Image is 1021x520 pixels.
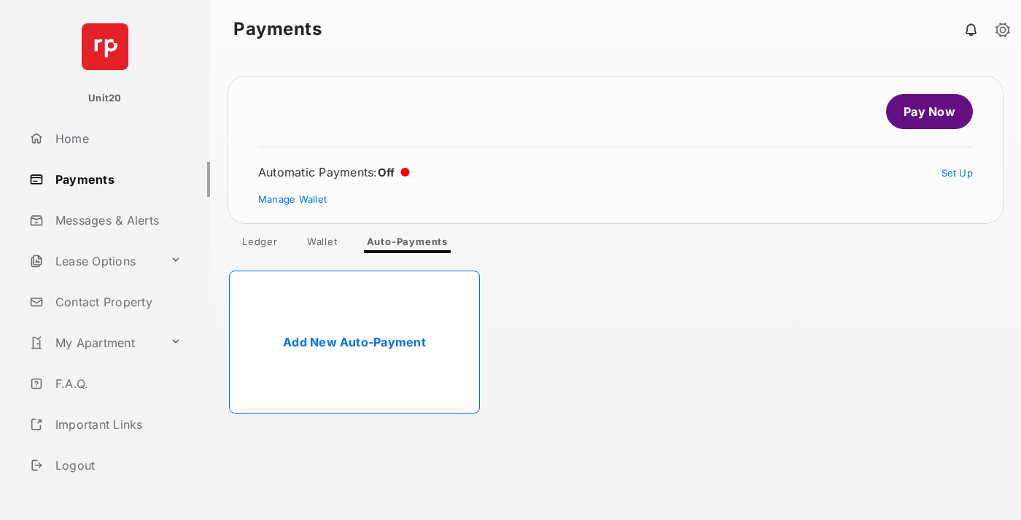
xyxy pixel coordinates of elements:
[23,366,210,401] a: F.A.Q.
[23,162,210,197] a: Payments
[229,271,480,414] a: Add New Auto-Payment
[355,236,459,253] a: Auto-Payments
[230,236,290,253] a: Ledger
[23,284,210,319] a: Contact Property
[23,407,187,442] a: Important Links
[378,166,395,179] span: Off
[258,165,410,179] div: Automatic Payments :
[258,193,327,205] a: Manage Wallet
[23,121,210,156] a: Home
[88,91,122,106] p: Unit20
[23,448,210,483] a: Logout
[233,20,322,38] strong: Payments
[295,236,349,253] a: Wallet
[23,244,164,279] a: Lease Options
[942,167,974,179] a: Set Up
[23,203,210,238] a: Messages & Alerts
[23,325,164,360] a: My Apartment
[82,23,128,70] img: svg+xml;base64,PHN2ZyB4bWxucz0iaHR0cDovL3d3dy53My5vcmcvMjAwMC9zdmciIHdpZHRoPSI2NCIgaGVpZ2h0PSI2NC...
